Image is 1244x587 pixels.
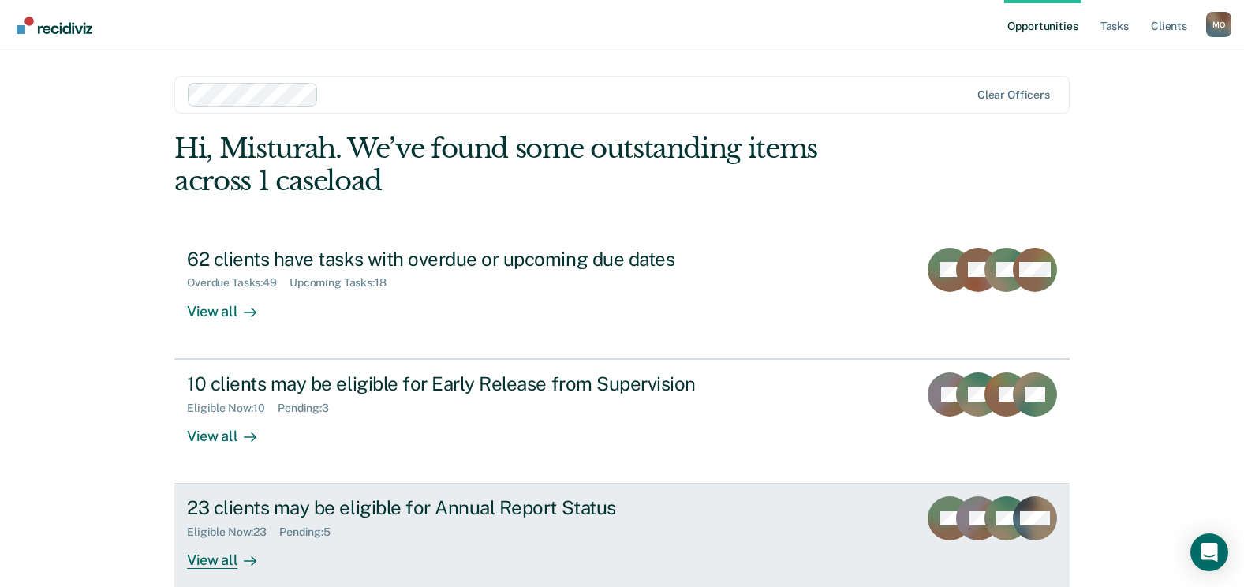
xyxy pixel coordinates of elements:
a: 10 clients may be eligible for Early Release from SupervisionEligible Now:10Pending:3View all [174,359,1070,484]
div: Clear officers [977,88,1050,102]
div: View all [187,539,275,570]
div: Eligible Now : 10 [187,402,278,415]
img: Recidiviz [17,17,92,34]
div: Hi, Misturah. We’ve found some outstanding items across 1 caseload [174,133,891,197]
div: Upcoming Tasks : 18 [290,276,399,290]
div: Pending : 5 [279,525,343,539]
div: Overdue Tasks : 49 [187,276,290,290]
div: 62 clients have tasks with overdue or upcoming due dates [187,248,741,271]
a: 62 clients have tasks with overdue or upcoming due datesOverdue Tasks:49Upcoming Tasks:18View all [174,235,1070,359]
div: View all [187,414,275,445]
div: M O [1206,12,1231,37]
div: Eligible Now : 23 [187,525,279,539]
button: Profile dropdown button [1206,12,1231,37]
div: Pending : 3 [278,402,342,415]
div: 10 clients may be eligible for Early Release from Supervision [187,372,741,395]
div: 23 clients may be eligible for Annual Report Status [187,496,741,519]
div: View all [187,290,275,320]
div: Open Intercom Messenger [1190,533,1228,571]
